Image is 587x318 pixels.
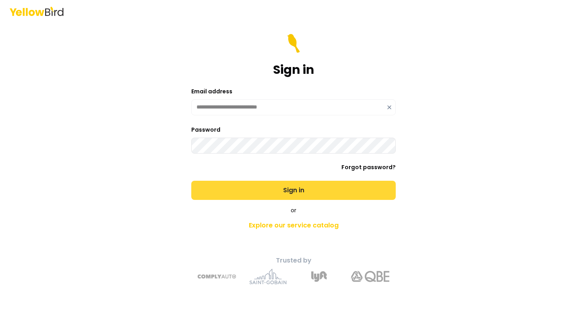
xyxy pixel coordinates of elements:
[153,217,434,233] a: Explore our service catalog
[191,181,396,200] button: Sign in
[191,126,220,134] label: Password
[291,206,296,214] span: or
[191,87,232,95] label: Email address
[341,163,396,171] a: Forgot password?
[153,256,434,265] p: Trusted by
[273,63,314,77] h1: Sign in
